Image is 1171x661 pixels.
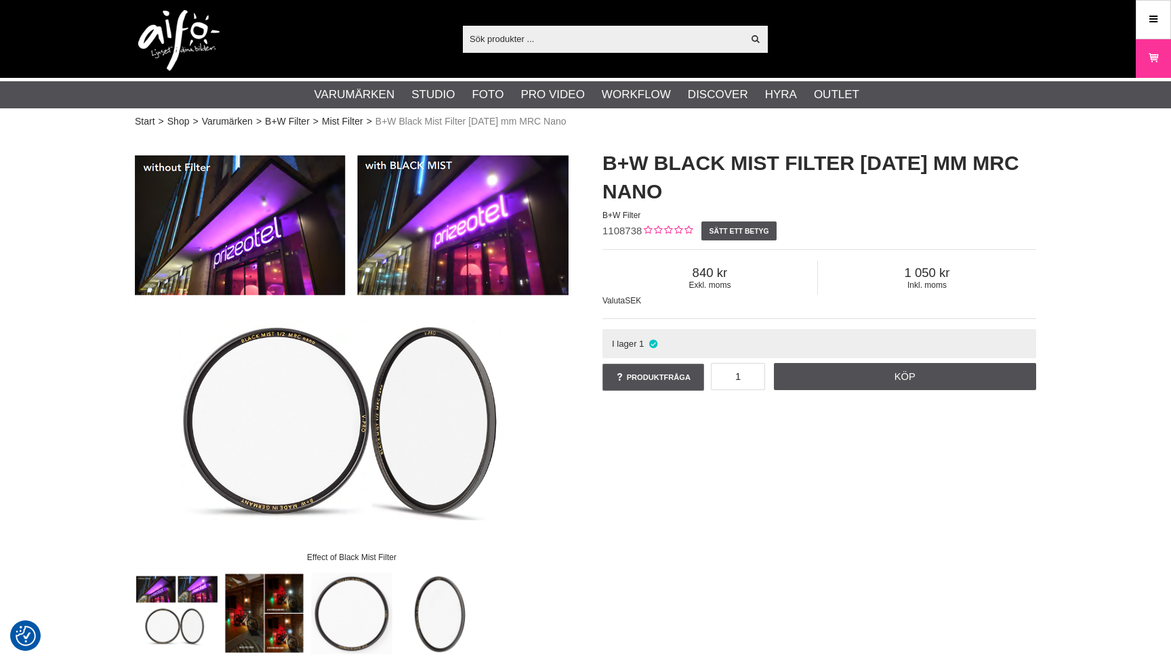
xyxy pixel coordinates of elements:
[602,280,817,290] span: Exkl. moms
[818,265,1036,280] span: 1 050
[295,545,407,569] div: Effect of Black Mist Filter
[639,339,644,349] span: 1
[224,572,306,654] img: Sample - Black Mist 1 and White Mist 1
[314,86,395,104] a: Varumärken
[265,114,310,129] a: B+W Filter
[602,296,625,305] span: Valuta
[311,572,393,654] img: B+W Black Mist Filter 1/8
[256,114,262,129] span: >
[16,626,36,646] img: Revisit consent button
[411,86,455,104] a: Studio
[159,114,164,129] span: >
[192,114,198,129] span: >
[602,364,704,391] a: Produktfråga
[602,225,642,236] span: 1108738
[774,363,1037,390] a: Köp
[16,624,36,648] button: Samtyckesinställningar
[367,114,372,129] span: >
[202,114,253,129] a: Varumärken
[313,114,319,129] span: >
[167,114,190,129] a: Shop
[602,86,671,104] a: Workflow
[135,114,155,129] a: Start
[463,28,743,49] input: Sök produkter ...
[472,86,504,104] a: Foto
[647,339,659,349] i: I lager
[642,224,693,238] div: Kundbetyg: 0
[688,86,748,104] a: Discover
[814,86,859,104] a: Outlet
[625,296,641,305] span: SEK
[765,86,797,104] a: Hyra
[322,114,363,129] a: Mist Filter
[375,114,567,129] span: B+W Black Mist Filter [DATE] mm MRC Nano
[818,280,1036,290] span: Inkl. moms
[398,572,480,654] img: B+W Black Mist Filter 1/8
[612,339,637,349] span: I lager
[701,221,777,240] a: Sätt ett betyg
[138,10,220,71] img: logo.png
[602,211,640,220] span: B+W Filter
[135,135,569,569] img: Effect of Black Mist Filter
[602,149,1036,206] h1: B+W Black Mist Filter [DATE] mm MRC Nano
[136,572,218,654] img: Effect of Black Mist Filter
[520,86,584,104] a: Pro Video
[602,265,817,280] span: 840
